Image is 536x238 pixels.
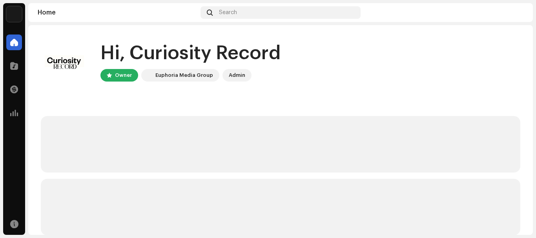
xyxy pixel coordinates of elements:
div: Hi, Curiosity Record [100,41,281,66]
div: Home [38,9,197,16]
div: Admin [229,71,245,80]
img: de0d2825-999c-4937-b35a-9adca56ee094 [143,71,152,80]
div: Euphoria Media Group [155,71,213,80]
img: de0d2825-999c-4937-b35a-9adca56ee094 [6,6,22,22]
img: 80daa221-f2c0-4df1-a529-9d7e70fbf4ae [41,38,88,85]
div: Owner [115,71,132,80]
img: 80daa221-f2c0-4df1-a529-9d7e70fbf4ae [511,6,523,19]
span: Search [219,9,237,16]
